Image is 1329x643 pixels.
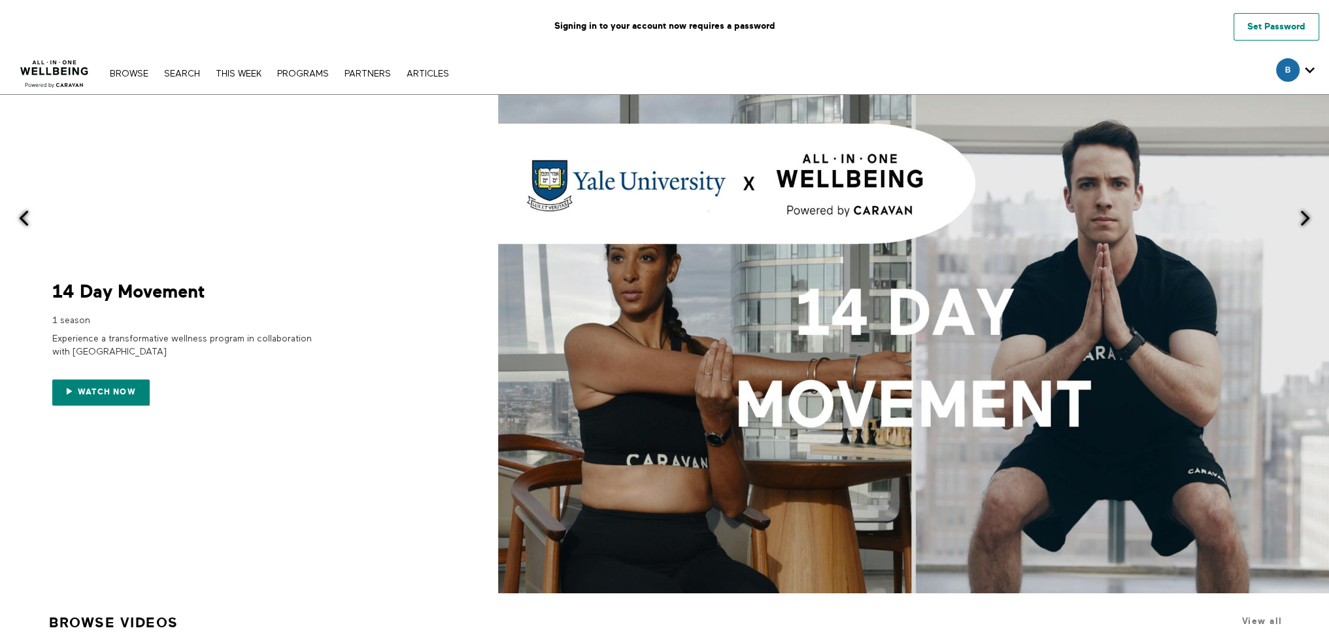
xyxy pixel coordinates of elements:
p: Signing in to your account now requires a password [10,10,1319,43]
a: Browse Videos [49,609,178,636]
img: CARAVAN [15,50,94,90]
a: Search [158,69,207,78]
div: Secondary [1266,52,1324,94]
a: THIS WEEK [209,69,268,78]
a: View all [1242,616,1283,626]
a: PARTNERS [338,69,397,78]
a: ARTICLES [400,69,456,78]
a: Browse [103,69,155,78]
a: PROGRAMS [271,69,335,78]
a: Set Password [1234,13,1319,41]
nav: Primary [103,67,455,80]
